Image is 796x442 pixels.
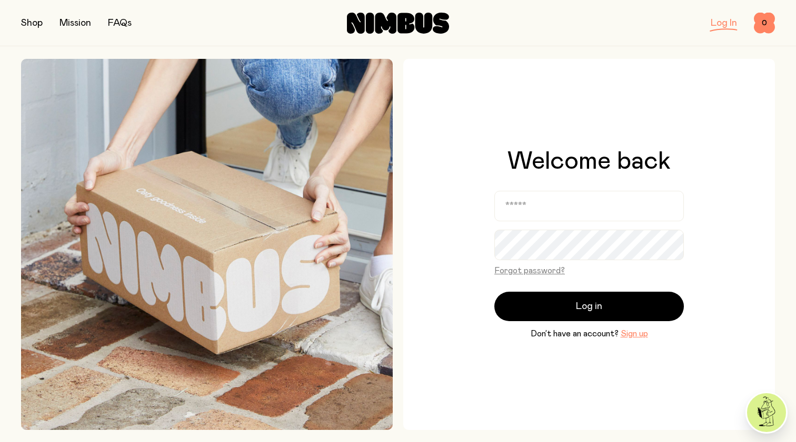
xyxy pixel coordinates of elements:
[494,264,565,277] button: Forgot password?
[508,149,671,174] h1: Welcome back
[494,292,684,321] button: Log in
[576,299,602,314] span: Log in
[531,327,619,340] span: Don’t have an account?
[754,13,775,34] button: 0
[621,327,648,340] button: Sign up
[711,18,737,28] a: Log In
[108,18,132,28] a: FAQs
[21,59,393,430] img: Picking up Nimbus mailer from doorstep
[747,393,786,432] img: agent
[59,18,91,28] a: Mission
